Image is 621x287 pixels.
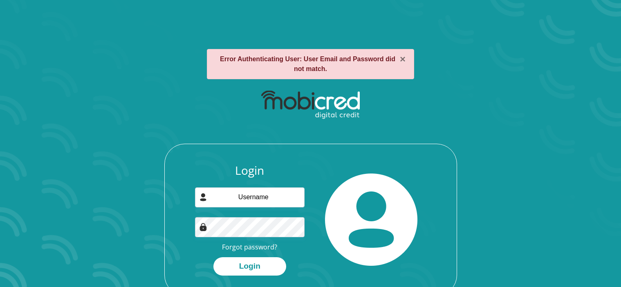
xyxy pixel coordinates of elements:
[195,187,305,207] input: Username
[199,193,207,201] img: user-icon image
[213,257,286,276] button: Login
[199,223,207,231] img: Image
[220,56,395,72] strong: Error Authenticating User: User Email and Password did not match.
[222,243,277,251] a: Forgot password?
[400,54,406,64] button: ×
[195,164,305,178] h3: Login
[261,91,360,119] img: mobicred logo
